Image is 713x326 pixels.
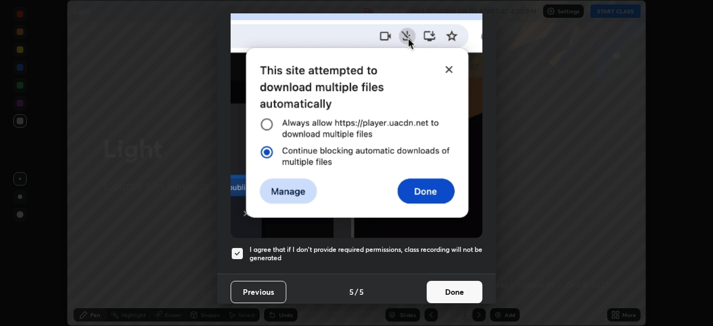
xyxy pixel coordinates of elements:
h4: 5 [359,286,364,298]
button: Previous [231,281,286,303]
h4: 5 [349,286,354,298]
button: Done [427,281,482,303]
h4: / [355,286,358,298]
h5: I agree that if I don't provide required permissions, class recording will not be generated [250,245,482,262]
